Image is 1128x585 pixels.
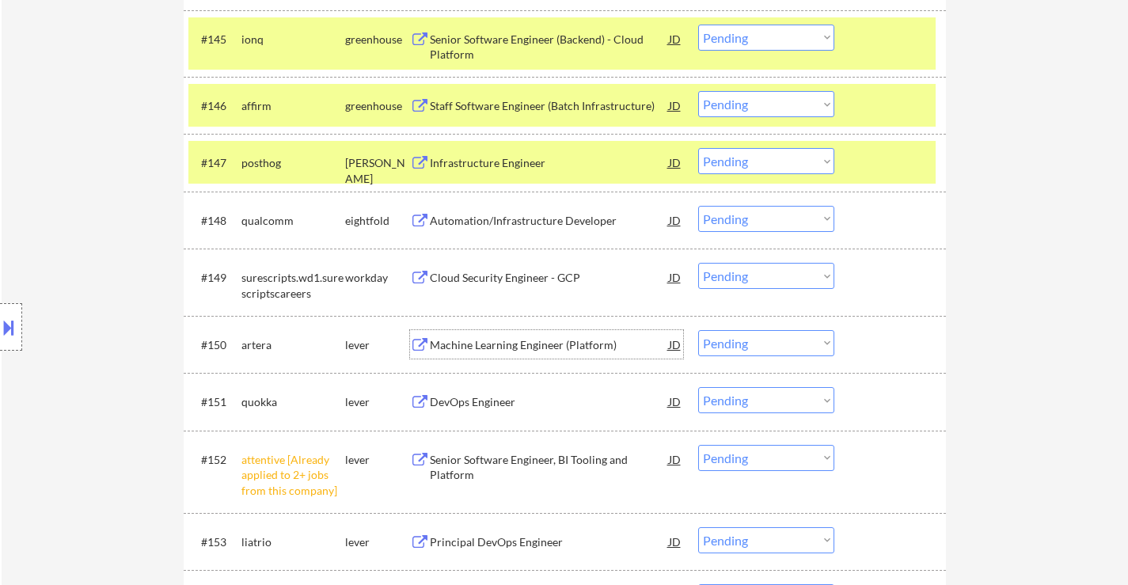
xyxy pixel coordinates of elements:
[667,91,683,120] div: JD
[667,387,683,416] div: JD
[241,270,345,301] div: surescripts.wd1.surescriptscareers
[667,263,683,291] div: JD
[345,32,410,47] div: greenhouse
[430,394,669,410] div: DevOps Engineer
[430,534,669,550] div: Principal DevOps Engineer
[667,527,683,556] div: JD
[345,337,410,353] div: lever
[345,98,410,114] div: greenhouse
[345,270,410,286] div: workday
[430,32,669,63] div: Senior Software Engineer (Backend) - Cloud Platform
[345,213,410,229] div: eightfold
[345,534,410,550] div: lever
[667,445,683,473] div: JD
[667,206,683,234] div: JD
[430,337,669,353] div: Machine Learning Engineer (Platform)
[241,32,345,47] div: ionq
[667,25,683,53] div: JD
[241,155,345,171] div: posthog
[667,330,683,359] div: JD
[241,452,345,499] div: attentive [Already applied to 2+ jobs from this company]
[241,213,345,229] div: qualcomm
[201,32,229,47] div: #145
[430,98,669,114] div: Staff Software Engineer (Batch Infrastructure)
[345,155,410,186] div: [PERSON_NAME]
[241,98,345,114] div: affirm
[430,155,669,171] div: Infrastructure Engineer
[241,394,345,410] div: quokka
[345,394,410,410] div: lever
[667,148,683,177] div: JD
[241,534,345,550] div: liatrio
[430,452,669,483] div: Senior Software Engineer, BI Tooling and Platform
[430,270,669,286] div: Cloud Security Engineer - GCP
[430,213,669,229] div: Automation/Infrastructure Developer
[241,337,345,353] div: artera
[345,452,410,468] div: lever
